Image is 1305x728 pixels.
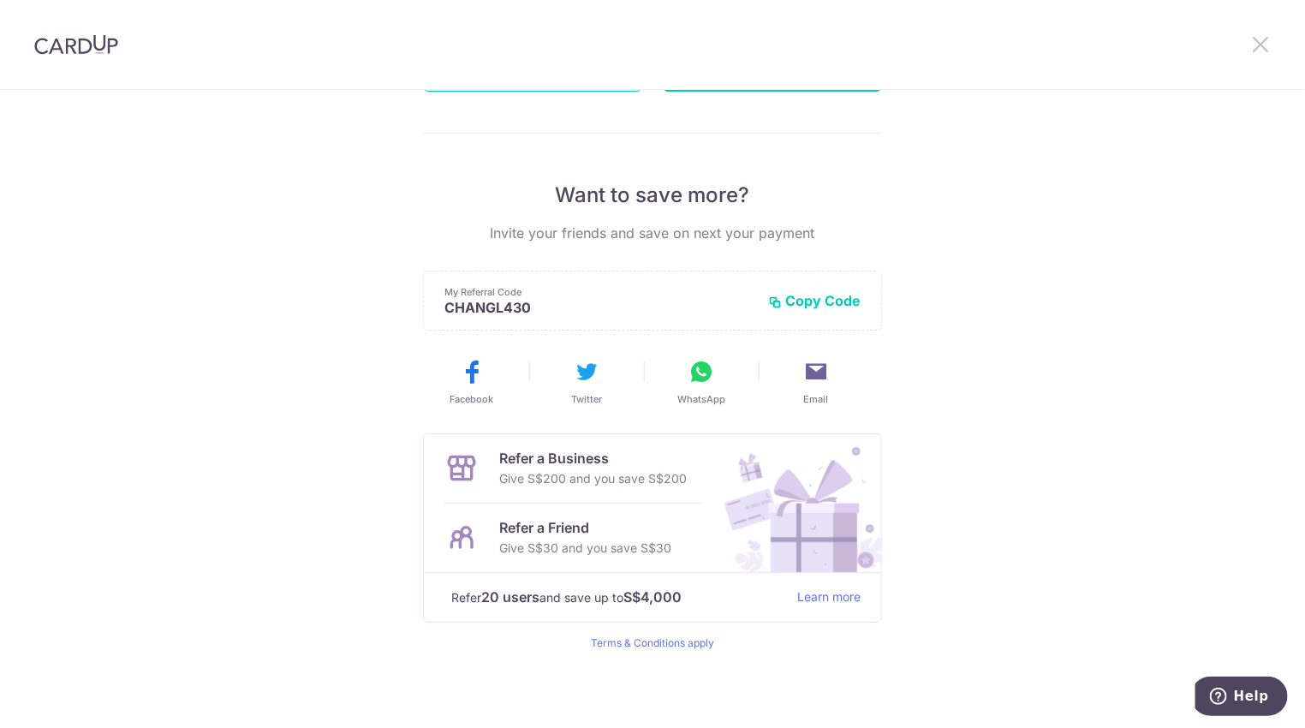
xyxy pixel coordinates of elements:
img: CardUp [34,34,118,55]
button: Twitter [536,358,637,406]
p: Give S$30 and you save S$30 [499,538,671,558]
button: Copy Code [768,292,861,309]
img: Refer [708,434,881,572]
p: Refer a Business [499,448,687,468]
p: CHANGL430 [444,299,754,316]
iframe: Opens a widget where you can find more information [1195,677,1288,719]
p: Give S$200 and you save S$200 [499,468,687,489]
a: Terms & Conditions apply [591,636,714,649]
p: Refer a Friend [499,517,671,538]
button: Email [766,358,867,406]
strong: 20 users [481,587,539,607]
a: Learn more [797,587,861,608]
p: Refer and save up to [451,587,784,608]
span: Twitter [571,392,602,406]
strong: S$4,000 [623,587,682,607]
span: Facebook [450,392,494,406]
p: My Referral Code [444,285,754,299]
span: WhatsApp [677,392,725,406]
button: WhatsApp [651,358,752,406]
p: Want to save more? [423,182,882,209]
p: Invite your friends and save on next your payment [423,223,882,243]
button: Facebook [421,358,522,406]
span: Email [804,392,829,406]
